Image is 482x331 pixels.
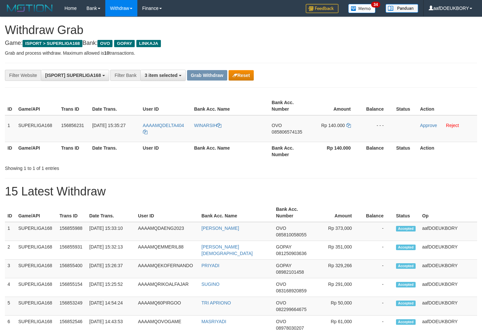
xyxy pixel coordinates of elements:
[87,241,135,260] td: [DATE] 15:32:13
[396,301,416,306] span: Accepted
[396,245,416,250] span: Accepted
[45,73,101,78] span: [ISPORT] SUPERLIGA168
[348,4,376,13] img: Button%20Memo.svg
[393,142,417,160] th: Status
[362,278,393,297] td: -
[276,244,291,249] span: GOPAY
[16,203,57,222] th: Game/API
[90,142,140,160] th: Date Trans.
[145,73,177,78] span: 3 item selected
[362,260,393,278] td: -
[5,50,477,56] p: Grab and process withdraw. Maximum allowed is transactions.
[199,203,273,222] th: Bank Acc. Name
[135,260,199,278] td: AAAAMQEKOFERNANDO
[371,2,380,8] span: 34
[5,24,477,37] h1: Withdraw Grab
[143,123,184,135] a: AAAAMQDELTA404
[5,40,477,46] h4: Game: Bank:
[420,278,477,297] td: aafDOEUKBORY
[135,241,199,260] td: AAAAMQEMMERIL88
[57,222,87,241] td: 156855988
[201,319,226,324] a: MASRIYADI
[276,232,306,237] span: Copy 085810058055 to clipboard
[23,40,82,47] span: ISPORT > SUPERLIGA168
[273,203,314,222] th: Bank Acc. Number
[5,142,16,160] th: ID
[191,142,269,160] th: Bank Acc. Name
[314,241,362,260] td: Rp 351,000
[420,123,437,128] a: Approve
[276,282,286,287] span: OVO
[269,142,311,160] th: Bank Acc. Number
[5,297,16,316] td: 5
[276,288,306,293] span: Copy 083168920859 to clipboard
[104,50,109,56] strong: 10
[321,123,345,128] span: Rp 140.000
[361,115,394,142] td: - - -
[420,260,477,278] td: aafDOEUKBORY
[201,300,231,305] a: TRI APRIONO
[41,70,109,81] button: [ISPORT] SUPERLIGA168
[420,241,477,260] td: aafDOEUKBORY
[57,241,87,260] td: 156855931
[136,40,161,47] span: LINKAJA
[5,222,16,241] td: 1
[311,97,361,115] th: Amount
[446,123,459,128] a: Reject
[5,260,16,278] td: 3
[135,222,199,241] td: AAAAMQDAENG2023
[5,278,16,297] td: 4
[362,297,393,316] td: -
[314,203,362,222] th: Amount
[362,203,393,222] th: Balance
[361,97,394,115] th: Balance
[269,97,311,115] th: Bank Acc. Number
[5,70,41,81] div: Filter Website
[87,222,135,241] td: [DATE] 15:33:10
[386,4,418,13] img: panduan.png
[90,97,140,115] th: Date Trans.
[57,278,87,297] td: 156855154
[314,260,362,278] td: Rp 329,266
[187,70,227,81] button: Grab Withdraw
[396,319,416,325] span: Accepted
[420,297,477,316] td: aafDOEUKBORY
[135,297,199,316] td: AAAAMQ60PIRGOO
[276,263,291,268] span: GOPAY
[420,203,477,222] th: Op
[417,97,477,115] th: Action
[362,241,393,260] td: -
[5,115,16,142] td: 1
[87,297,135,316] td: [DATE] 14:54:24
[201,226,239,231] a: [PERSON_NAME]
[201,282,219,287] a: SUGINO
[16,142,59,160] th: Game/API
[16,297,57,316] td: SUPERLIGA168
[5,185,477,198] h1: 15 Latest Withdraw
[276,325,304,331] span: Copy 08978030207 to clipboard
[16,241,57,260] td: SUPERLIGA168
[92,123,126,128] span: [DATE] 15:35:27
[362,222,393,241] td: -
[417,142,477,160] th: Action
[59,142,90,160] th: Trans ID
[314,222,362,241] td: Rp 373,000
[135,203,199,222] th: User ID
[57,203,87,222] th: Trans ID
[5,203,16,222] th: ID
[143,123,184,128] span: AAAAMQDELTA404
[420,222,477,241] td: aafDOEUKBORY
[393,97,417,115] th: Status
[114,40,135,47] span: GOPAY
[16,222,57,241] td: SUPERLIGA168
[306,4,338,13] img: Feedback.jpg
[59,97,90,115] th: Trans ID
[110,70,140,81] div: Filter Bank
[5,162,196,172] div: Showing 1 to 1 of 1 entries
[87,278,135,297] td: [DATE] 15:25:52
[276,226,286,231] span: OVO
[57,260,87,278] td: 156855400
[97,40,112,47] span: OVO
[57,297,87,316] td: 156853249
[140,142,192,160] th: User ID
